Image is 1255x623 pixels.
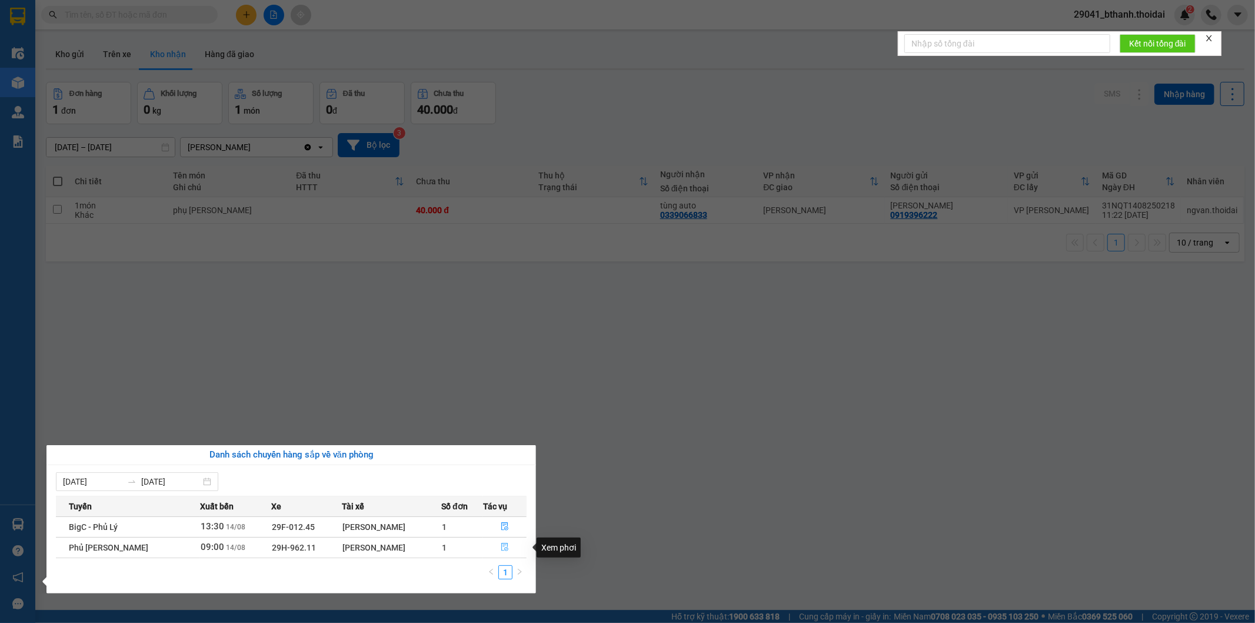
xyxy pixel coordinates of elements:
[226,544,245,552] span: 14/08
[442,522,447,532] span: 1
[272,522,315,532] span: 29F-012.45
[342,521,441,533] div: [PERSON_NAME]
[342,500,364,513] span: Tài xế
[498,565,512,579] li: 1
[69,543,148,552] span: Phủ [PERSON_NAME]
[512,565,527,579] li: Next Page
[516,568,523,575] span: right
[272,543,316,552] span: 29H-962.11
[56,448,527,462] div: Danh sách chuyến hàng sắp về văn phòng
[442,543,447,552] span: 1
[127,477,137,486] span: to
[69,500,92,513] span: Tuyến
[1120,34,1196,53] button: Kết nối tổng đài
[904,34,1110,53] input: Nhập số tổng đài
[441,500,468,513] span: Số đơn
[63,475,122,488] input: Từ ngày
[501,543,509,552] span: file-done
[484,565,498,579] button: left
[484,538,527,557] button: file-done
[141,475,201,488] input: Đến ngày
[537,538,581,558] div: Xem phơi
[271,500,281,513] span: Xe
[501,522,509,532] span: file-done
[201,521,224,532] span: 13:30
[342,541,441,554] div: [PERSON_NAME]
[200,500,234,513] span: Xuất bến
[226,523,245,531] span: 14/08
[484,565,498,579] li: Previous Page
[1129,37,1186,50] span: Kết nối tổng đài
[69,522,118,532] span: BigC - Phủ Lý
[499,566,512,579] a: 1
[512,565,527,579] button: right
[484,518,527,536] button: file-done
[483,500,507,513] span: Tác vụ
[127,477,137,486] span: swap-right
[1205,34,1213,42] span: close
[201,542,224,552] span: 09:00
[488,568,495,575] span: left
